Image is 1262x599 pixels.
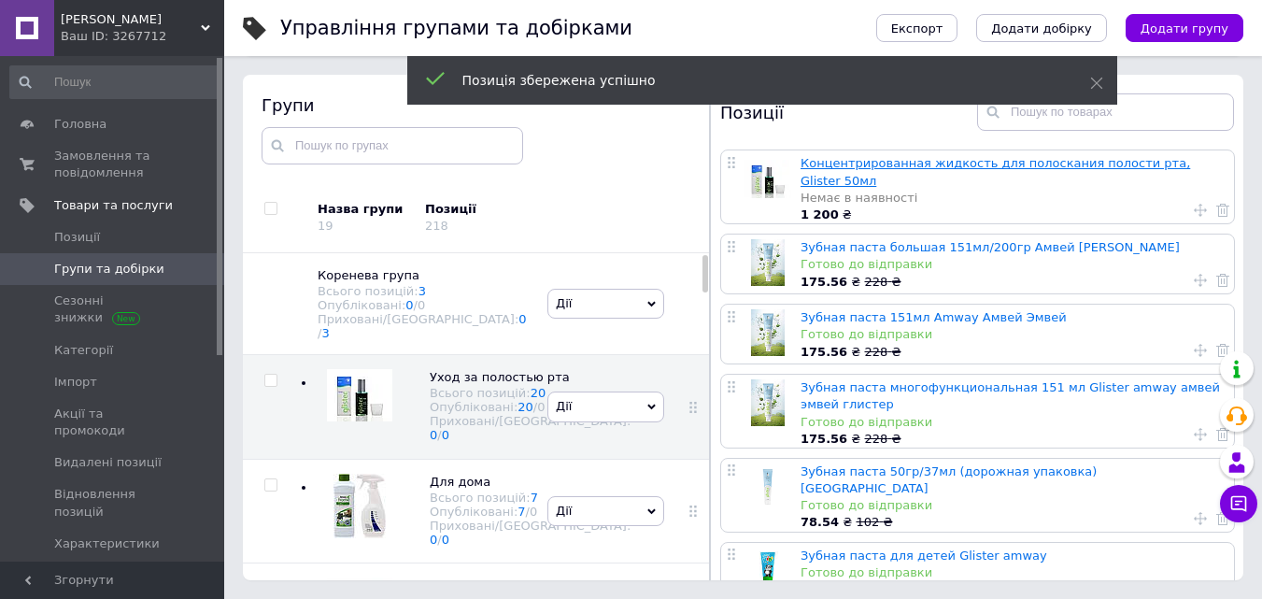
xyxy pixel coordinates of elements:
[1216,579,1229,596] a: Видалити товар
[1141,21,1228,36] span: Додати групу
[9,65,220,99] input: Пошук
[54,292,173,326] span: Сезонні знижки
[262,93,691,117] div: Групи
[414,298,426,312] span: /
[801,310,1067,324] a: Зубная паста 151мл Amway Амвей Эмвей
[977,93,1234,131] input: Пошук по товарах
[442,533,449,547] a: 0
[801,275,865,289] span: ₴
[801,345,865,359] span: ₴
[54,486,173,520] span: Відновлення позицій
[801,497,1225,514] div: Готово до відправки
[801,207,1225,223] div: ₴
[1126,14,1243,42] button: Додати групу
[442,428,449,442] a: 0
[801,464,1097,495] a: Зубная паста 50гр/37мл (дорожная упаковка) [GEOGRAPHIC_DATA]
[1216,426,1229,443] a: Видалити товар
[54,454,162,471] span: Видалені позиції
[537,400,545,414] div: 0
[430,578,505,592] span: Для посуды
[891,21,943,36] span: Експорт
[54,374,97,391] span: Імпорт
[865,432,901,446] span: 228 ₴
[54,116,106,133] span: Головна
[280,17,632,39] h1: Управління групами та добірками
[801,190,1225,207] div: Немає в наявності
[430,491,631,505] div: Всього позицій:
[54,406,173,439] span: Акції та промокоди
[518,312,526,326] a: 0
[61,11,201,28] span: Mary
[801,240,1180,254] a: Зубная паста большая 151мл/200гр Амвей [PERSON_NAME]
[801,432,847,446] b: 175.56
[1216,202,1229,219] a: Видалити товар
[1216,272,1229,289] a: Видалити товар
[430,400,631,414] div: Опубліковані:
[262,127,523,164] input: Пошук по групах
[976,14,1107,42] button: Додати добірку
[801,156,1190,187] a: Концентрированная жидкость для полоскания полости рта, Glister 50мл
[801,380,1220,411] a: Зубная паста многофункциональная 151 мл Glister amway амвей эмвей глистер
[556,296,572,310] span: Дії
[405,298,413,312] a: 0
[333,474,386,538] img: Для дома
[801,256,1225,273] div: Готово до відправки
[430,475,490,489] span: Для дома
[318,326,330,340] span: /
[865,275,901,289] span: 228 ₴
[318,284,529,298] div: Всього позицій:
[437,533,449,547] span: /
[1216,509,1229,526] a: Видалити товар
[430,505,631,519] div: Опубліковані:
[54,342,113,359] span: Категорії
[556,504,572,518] span: Дії
[801,345,847,359] b: 175.56
[430,428,437,442] a: 0
[430,414,631,442] div: Приховані/[GEOGRAPHIC_DATA]:
[801,515,856,529] span: ₴
[318,219,333,233] div: 19
[425,219,448,233] div: 218
[801,326,1225,343] div: Готово до відправки
[437,428,449,442] span: /
[418,284,426,298] a: 3
[531,491,538,505] a: 7
[425,201,584,218] div: Позиції
[318,201,411,218] div: Назва групи
[531,386,546,400] a: 20
[865,345,901,359] span: 228 ₴
[318,298,529,312] div: Опубліковані:
[533,400,546,414] span: /
[430,533,437,547] a: 0
[61,28,224,45] div: Ваш ID: 3267712
[54,229,100,246] span: Позиції
[54,261,164,278] span: Групи та добірки
[430,370,570,384] span: Уход за полостью рта
[991,21,1092,36] span: Додати добірку
[801,564,1225,581] div: Готово до відправки
[518,505,525,519] a: 7
[530,505,537,519] div: 0
[418,298,425,312] div: 0
[876,14,958,42] button: Експорт
[54,535,160,552] span: Характеристики
[321,326,329,340] a: 3
[526,505,538,519] span: /
[1220,485,1257,522] button: Чат з покупцем
[720,93,977,131] div: Позиції
[1216,342,1229,359] a: Видалити товар
[462,71,1043,90] div: Позиція збережена успішно
[54,148,173,181] span: Замовлення та повідомлення
[430,519,631,547] div: Приховані/[GEOGRAPHIC_DATA]:
[54,197,173,214] span: Товари та послуги
[318,268,419,282] span: Коренева група
[430,386,631,400] div: Всього позицій:
[327,369,392,421] img: Уход за полостью рта
[801,515,839,529] b: 78.54
[801,207,839,221] b: 1 200
[556,399,572,413] span: Дії
[318,312,529,340] div: Приховані/[GEOGRAPHIC_DATA]:
[518,400,533,414] a: 20
[801,414,1225,431] div: Готово до відправки
[856,515,892,529] span: 102 ₴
